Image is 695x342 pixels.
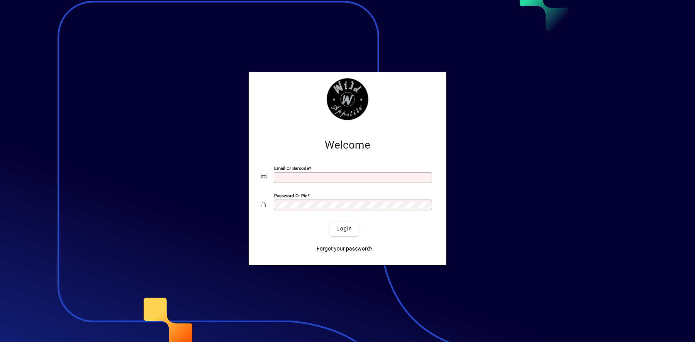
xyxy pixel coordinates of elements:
button: Login [330,222,358,236]
span: Forgot your password? [317,245,373,253]
mat-label: Email or Barcode [274,165,309,171]
h2: Welcome [261,139,434,152]
mat-label: Password or Pin [274,193,307,198]
a: Forgot your password? [314,242,376,256]
span: Login [336,225,352,233]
